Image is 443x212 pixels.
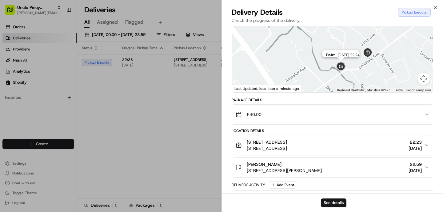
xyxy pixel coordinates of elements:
[409,161,422,167] span: 22:59
[86,112,99,117] span: [DATE]
[409,139,422,145] span: 22:23
[394,88,403,92] a: Terms
[337,88,364,92] button: Keyboard shortcuts
[4,135,50,146] a: 📗Knowledge Base
[247,111,261,118] span: £40.00
[6,59,17,70] img: 1736555255976-a54dd68f-1ca7-489b-9aae-adbdc363a1c4
[6,80,39,85] div: Past conversations
[12,96,17,101] img: 1736555255976-a54dd68f-1ca7-489b-9aae-adbdc363a1c4
[16,40,102,46] input: Clear
[28,59,101,65] div: Start new chat
[233,84,254,92] a: Open this area in Google Maps (opens a new window)
[409,145,422,151] span: [DATE]
[321,198,346,207] button: See details
[247,167,322,174] span: [STREET_ADDRESS][PERSON_NAME]
[417,73,430,85] button: Map camera controls
[83,112,85,117] span: •
[232,158,433,177] button: [PERSON_NAME][STREET_ADDRESS][PERSON_NAME]22:59[DATE]
[105,61,112,68] button: Start new chat
[46,95,48,100] span: •
[232,128,433,133] div: Location Details
[19,95,45,100] span: Regen Pajulas
[232,105,433,124] button: £40.00
[61,153,74,157] span: Pylon
[247,139,287,145] span: [STREET_ADDRESS]
[409,167,422,174] span: [DATE]
[6,90,16,99] img: Regen Pajulas
[232,85,302,92] div: Last Updated: less than a minute ago
[247,161,281,167] span: [PERSON_NAME]
[233,84,254,92] img: Google
[232,7,283,17] span: Delivery Details
[232,182,265,187] div: Delivery Activity
[12,138,47,144] span: Knowledge Base
[95,79,112,86] button: See all
[232,17,433,23] p: Check the progress of the delivery.
[19,112,82,117] span: [PERSON_NAME] [PERSON_NAME]
[52,138,57,143] div: 💻
[58,138,99,144] span: API Documentation
[269,181,296,189] button: Add Event
[247,145,287,151] span: [STREET_ADDRESS]
[232,98,433,102] div: Package Details
[13,59,24,70] img: 1727276513143-84d647e1-66c0-4f92-a045-3c9f9f5dfd92
[43,152,74,157] a: Powered byPylon
[50,95,62,100] span: [DATE]
[6,6,18,18] img: Nash
[6,106,16,116] img: Joana Marie Avellanoza
[406,88,431,92] a: Report a map error
[28,65,85,70] div: We're available if you need us!
[232,135,433,155] button: [STREET_ADDRESS][STREET_ADDRESS]22:23[DATE]
[326,53,335,57] span: Date :
[12,112,17,117] img: 1736555255976-a54dd68f-1ca7-489b-9aae-adbdc363a1c4
[337,53,359,57] span: [DATE] 22:24
[6,25,112,34] p: Welcome 👋
[6,138,11,143] div: 📗
[367,88,390,92] span: Map data ©2025
[50,135,101,146] a: 💻API Documentation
